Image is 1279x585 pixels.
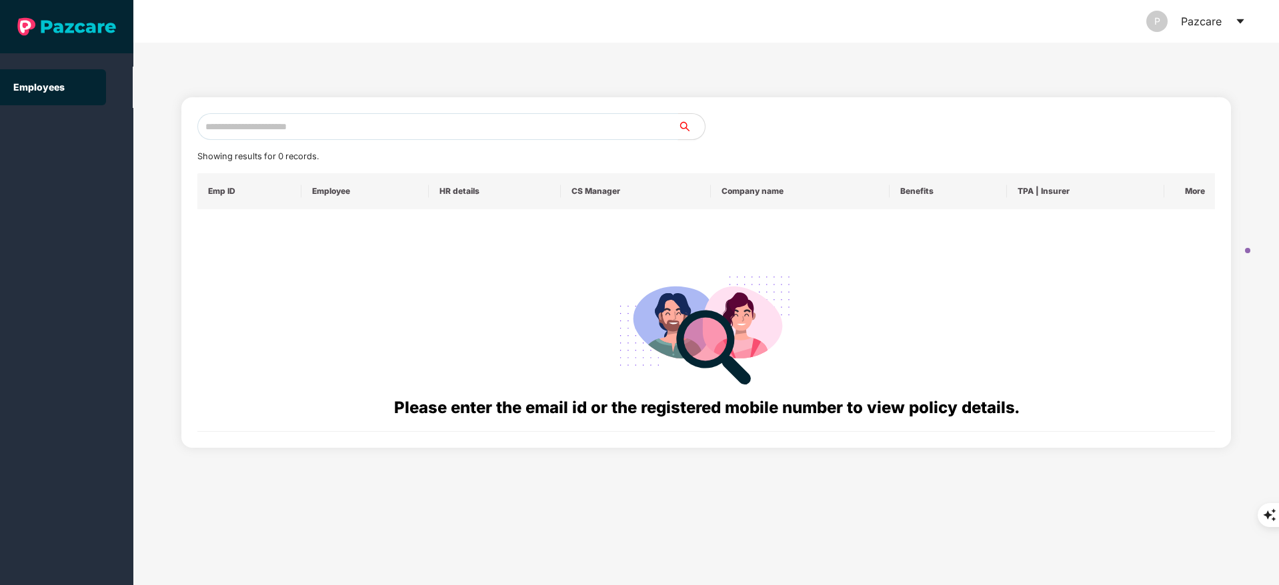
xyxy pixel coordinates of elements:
[1007,173,1164,209] th: TPA | Insurer
[301,173,429,209] th: Employee
[678,121,705,132] span: search
[197,151,319,161] span: Showing results for 0 records.
[1235,16,1246,27] span: caret-down
[1154,11,1160,32] span: P
[678,113,706,140] button: search
[197,173,302,209] th: Emp ID
[610,260,802,395] img: svg+xml;base64,PHN2ZyB4bWxucz0iaHR0cDovL3d3dy53My5vcmcvMjAwMC9zdmciIHdpZHRoPSIyODgiIGhlaWdodD0iMj...
[711,173,890,209] th: Company name
[13,81,65,93] a: Employees
[429,173,560,209] th: HR details
[561,173,711,209] th: CS Manager
[1164,173,1215,209] th: More
[394,398,1019,417] span: Please enter the email id or the registered mobile number to view policy details.
[890,173,1007,209] th: Benefits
